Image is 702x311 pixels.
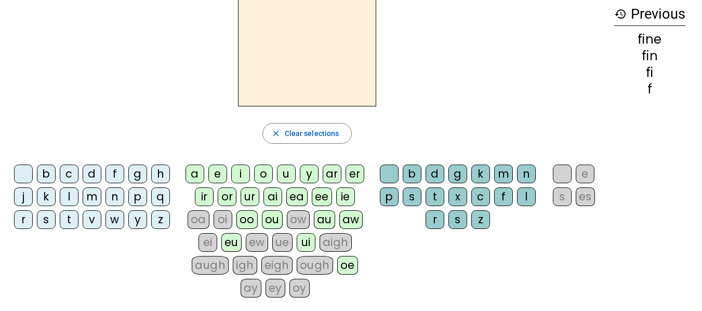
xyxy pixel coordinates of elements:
div: j [14,187,33,206]
mat-icon: close [271,129,281,138]
div: c [471,187,490,206]
div: fi [614,66,685,79]
div: m [494,165,513,183]
div: k [37,187,56,206]
span: Clear selections [285,127,339,140]
div: n [517,165,536,183]
div: y [128,210,147,229]
div: c [60,165,78,183]
div: oy [289,279,310,298]
div: ie [336,187,355,206]
div: d [426,165,444,183]
div: er [346,165,364,183]
div: d [83,165,101,183]
div: q [151,187,170,206]
div: ir [195,187,214,206]
div: oo [236,210,258,229]
div: ur [241,187,259,206]
div: ai [263,187,282,206]
div: r [14,210,33,229]
div: a [186,165,204,183]
mat-icon: history [614,8,627,20]
button: Clear selections [262,123,352,144]
div: m [83,187,101,206]
div: y [300,165,319,183]
div: ou [262,210,283,229]
div: g [448,165,467,183]
div: e [208,165,227,183]
div: oa [188,210,209,229]
div: n [105,187,124,206]
div: aw [339,210,363,229]
div: w [105,210,124,229]
div: g [128,165,147,183]
div: r [426,210,444,229]
div: igh [233,256,257,275]
div: u [277,165,296,183]
div: i [231,165,250,183]
div: ei [198,233,217,252]
div: ui [297,233,315,252]
div: ey [266,279,285,298]
h3: Previous [614,3,685,26]
div: eu [221,233,242,252]
div: f [105,165,124,183]
div: eigh [261,256,293,275]
div: ue [272,233,293,252]
div: t [60,210,78,229]
div: l [517,187,536,206]
div: s [448,210,467,229]
div: p [380,187,399,206]
div: x [448,187,467,206]
div: f [494,187,513,206]
div: l [60,187,78,206]
div: e [576,165,594,183]
div: h [151,165,170,183]
div: fine [614,33,685,46]
div: s [37,210,56,229]
div: s [553,187,572,206]
div: v [83,210,101,229]
div: ee [312,187,332,206]
div: b [37,165,56,183]
div: s [403,187,421,206]
div: or [218,187,236,206]
div: z [471,210,490,229]
div: oi [214,210,232,229]
div: augh [192,256,229,275]
div: z [151,210,170,229]
div: p [128,187,147,206]
div: b [403,165,421,183]
div: t [426,187,444,206]
div: o [254,165,273,183]
div: ough [297,256,333,275]
div: oe [337,256,358,275]
div: ay [241,279,261,298]
div: ea [286,187,308,206]
div: f [614,83,685,96]
div: ew [246,233,268,252]
div: au [314,210,335,229]
div: es [576,187,595,206]
div: fin [614,50,685,62]
div: ow [287,210,310,229]
div: k [471,165,490,183]
div: ar [323,165,341,183]
div: aigh [320,233,352,252]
